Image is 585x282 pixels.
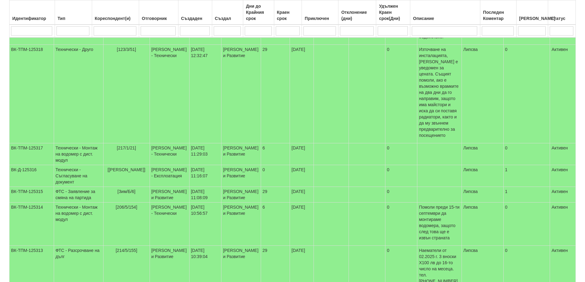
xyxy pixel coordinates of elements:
[10,187,54,203] td: ВК-ТПМ-125315
[550,143,576,165] td: Активен
[463,248,478,253] span: Липсва
[463,167,478,172] span: Липсва
[150,203,189,246] td: [PERSON_NAME] - Технически
[290,187,314,203] td: [DATE]
[376,0,410,25] th: Удължен Краен срок(Дни): No sort applied, activate to apply an ascending sort
[338,0,376,25] th: Отклонение (дни): No sort applied, activate to apply an ascending sort
[463,189,478,194] span: Липсва
[550,203,576,246] td: Активен
[482,8,515,23] div: Последен Коментар
[412,14,478,23] div: Описание
[10,0,55,25] th: Идентификатор: No sort applied, activate to apply an ascending sort
[290,165,314,187] td: [DATE]
[139,0,178,25] th: Отговорник: No sort applied, activate to apply an ascending sort
[385,165,417,187] td: 0
[245,2,272,23] div: Дни до Крайния срок
[550,187,576,203] td: Активен
[290,143,314,165] td: [DATE]
[503,143,550,165] td: 0
[263,145,265,150] span: 6
[212,0,243,25] th: Създал: No sort applied, activate to apply an ascending sort
[117,47,136,52] span: [123/3/51]
[150,143,189,165] td: [PERSON_NAME] - Технически
[503,187,550,203] td: 1
[550,14,574,23] div: Статус
[463,145,478,150] span: Липсва
[303,14,337,23] div: Приключен
[480,0,517,25] th: Последен Коментар: No sort applied, activate to apply an ascending sort
[419,46,460,138] p: Източване на инсталацията, [PERSON_NAME] е уведомен за цената. Същият помоли, ако е възможно врам...
[189,187,221,203] td: [DATE] 11:08:09
[10,45,54,143] td: ВК-ТПМ-125318
[54,165,103,187] td: Технически - Съгласуване на документ
[503,45,550,143] td: 0
[263,248,267,253] span: 29
[550,165,576,187] td: Активен
[385,203,417,246] td: 0
[107,167,145,172] span: [[PERSON_NAME]]
[116,248,137,253] span: [214/5/155]
[378,2,408,23] div: Удължен Краен срок(Дни)
[548,0,575,25] th: Статус: No sort applied, activate to apply an ascending sort
[263,167,265,172] span: 0
[463,205,478,210] span: Липсва
[180,14,210,23] div: Създаден
[290,45,314,143] td: [DATE]
[263,205,265,210] span: 6
[54,45,103,143] td: Технически - Друго
[116,205,137,210] span: [206/5/154]
[221,143,261,165] td: [PERSON_NAME] и Развитие
[189,203,221,246] td: [DATE] 10:56:57
[54,187,103,203] td: ФТС - Заявление за смяна на партида
[55,0,92,25] th: Тип: No sort applied, activate to apply an ascending sort
[385,45,417,143] td: 0
[410,0,480,25] th: Описание: No sort applied, activate to apply an ascending sort
[263,47,267,52] span: 29
[302,0,338,25] th: Приключен: No sort applied, activate to apply an ascending sort
[276,8,300,23] div: Краен срок
[189,45,221,143] td: [DATE] 12:32:47
[221,165,261,187] td: [PERSON_NAME] и Развитие
[385,187,417,203] td: 0
[419,204,460,241] p: Помоли преди 15-ти септември да монтираме водомера, защото след това ще е извън страната
[263,189,267,194] span: 29
[550,45,576,143] td: Активен
[463,47,478,52] span: Липсва
[54,203,103,246] td: Технически - Монтаж на водомер с дист. модул
[189,165,221,187] td: [DATE] 11:16:07
[92,0,139,25] th: Кореспондент(и): No sort applied, activate to apply an ascending sort
[94,14,137,23] div: Кореспондент(и)
[117,145,136,150] span: [217/1/21]
[518,14,546,23] div: [PERSON_NAME]
[243,0,274,25] th: Дни до Крайния срок: No sort applied, activate to apply an ascending sort
[178,0,212,25] th: Създаден: No sort applied, activate to apply an ascending sort
[503,165,550,187] td: 1
[10,203,54,246] td: ВК-ТПМ-125314
[214,14,242,23] div: Създал
[274,0,302,25] th: Краен срок: No sort applied, activate to apply an ascending sort
[10,165,54,187] td: ВК-Д-125316
[54,143,103,165] td: Технически - Монтаж на водомер с дист. модул
[221,203,261,246] td: [PERSON_NAME] и Развитие
[141,14,177,23] div: Отговорник
[503,203,550,246] td: 0
[150,45,189,143] td: [PERSON_NAME] - Технически
[290,203,314,246] td: [DATE]
[221,187,261,203] td: [PERSON_NAME] и Развитие
[189,143,221,165] td: [DATE] 11:29:03
[340,8,374,23] div: Отклонение (дни)
[385,143,417,165] td: 0
[150,187,189,203] td: [PERSON_NAME] и Развитие
[118,189,135,194] span: [Зим/Б/6]
[57,14,90,23] div: Тип
[221,45,261,143] td: [PERSON_NAME] и Развитие
[10,143,54,165] td: ВК-ТПМ-125317
[516,0,548,25] th: Брой Файлове: No sort applied, activate to apply an ascending sort
[150,165,189,187] td: [PERSON_NAME] - Експлоатация
[11,14,53,23] div: Идентификатор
